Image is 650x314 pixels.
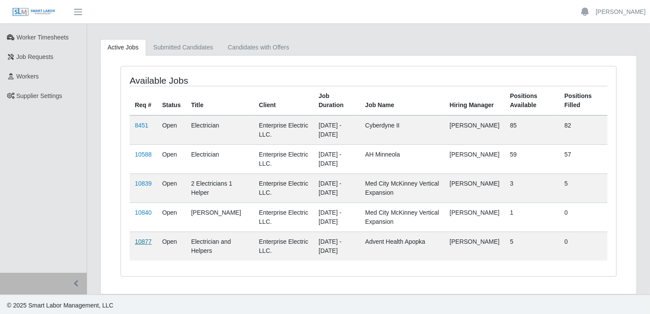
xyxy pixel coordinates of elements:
[135,180,152,187] a: 10839
[314,203,360,232] td: [DATE] - [DATE]
[16,53,54,60] span: Job Requests
[12,7,56,17] img: SLM Logo
[135,209,152,216] a: 10840
[157,173,186,203] td: Open
[254,144,314,173] td: Enterprise Electric LLC.
[314,86,360,115] th: Job Duration
[135,151,152,158] a: 10588
[360,144,444,173] td: AH Minneola
[444,115,505,145] td: [PERSON_NAME]
[559,203,608,232] td: 0
[559,144,608,173] td: 57
[559,115,608,145] td: 82
[314,115,360,145] td: [DATE] - [DATE]
[505,173,559,203] td: 3
[186,173,254,203] td: 2 Electricians 1 Helper
[505,86,559,115] th: Positions Available
[130,75,321,86] h4: Available Jobs
[254,115,314,145] td: Enterprise Electric LLC.
[7,302,113,309] span: © 2025 Smart Labor Management, LLC
[254,173,314,203] td: Enterprise Electric LLC.
[314,173,360,203] td: [DATE] - [DATE]
[254,203,314,232] td: Enterprise Electric LLC.
[254,232,314,261] td: Enterprise Electric LLC.
[16,34,69,41] span: Worker Timesheets
[360,203,444,232] td: Med City McKinney Vertical Expansion
[157,115,186,145] td: Open
[16,73,39,80] span: Workers
[444,173,505,203] td: [PERSON_NAME]
[157,144,186,173] td: Open
[444,86,505,115] th: Hiring Manager
[220,39,296,56] a: Candidates with Offers
[157,86,186,115] th: Status
[360,232,444,261] td: Advent Health Apopka
[505,232,559,261] td: 5
[135,122,148,129] a: 8451
[186,115,254,145] td: Electrician
[186,232,254,261] td: Electrician and Helpers
[314,232,360,261] td: [DATE] - [DATE]
[559,232,608,261] td: 0
[314,144,360,173] td: [DATE] - [DATE]
[559,173,608,203] td: 5
[596,7,646,16] a: [PERSON_NAME]
[559,86,608,115] th: Positions Filled
[505,203,559,232] td: 1
[16,92,62,99] span: Supplier Settings
[157,232,186,261] td: Open
[186,203,254,232] td: [PERSON_NAME]
[186,144,254,173] td: Electrician
[100,39,146,56] a: Active Jobs
[444,232,505,261] td: [PERSON_NAME]
[505,144,559,173] td: 59
[130,86,157,115] th: Req #
[254,86,314,115] th: Client
[444,144,505,173] td: [PERSON_NAME]
[186,86,254,115] th: Title
[444,203,505,232] td: [PERSON_NAME]
[135,238,152,245] a: 10877
[157,203,186,232] td: Open
[360,173,444,203] td: Med City McKinney Vertical Expansion
[360,86,444,115] th: Job Name
[360,115,444,145] td: Cyberdyne II
[146,39,221,56] a: Submitted Candidates
[505,115,559,145] td: 85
